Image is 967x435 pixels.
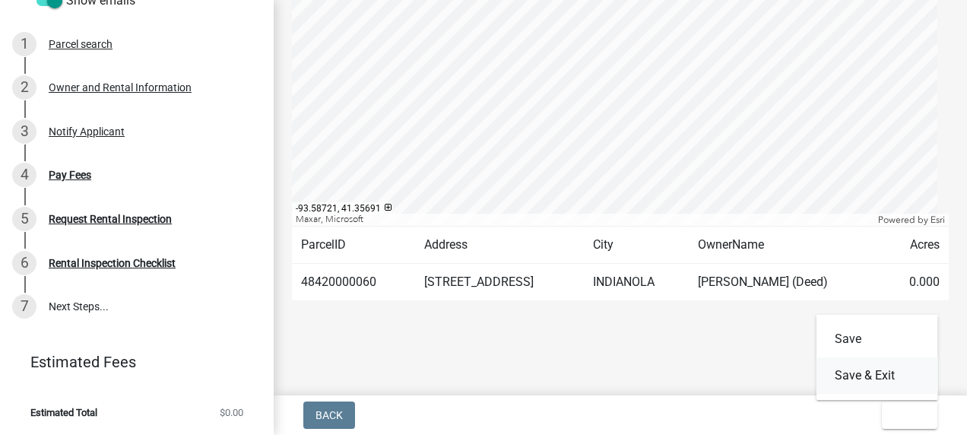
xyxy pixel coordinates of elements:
[885,227,949,264] td: Acres
[292,264,415,301] td: 48420000060
[816,357,938,394] button: Save & Exit
[931,214,945,225] a: Esri
[303,402,355,429] button: Back
[292,227,415,264] td: ParcelID
[689,264,884,301] td: [PERSON_NAME] (Deed)
[882,402,937,429] button: Exit
[874,214,949,226] div: Powered by
[584,227,690,264] td: City
[12,75,36,100] div: 2
[12,32,36,56] div: 1
[49,258,176,268] div: Rental Inspection Checklist
[12,163,36,187] div: 4
[49,214,172,224] div: Request Rental Inspection
[30,408,97,418] span: Estimated Total
[49,126,125,137] div: Notify Applicant
[220,408,243,418] span: $0.00
[12,251,36,275] div: 6
[894,409,916,421] span: Exit
[415,227,584,264] td: Address
[689,227,884,264] td: OwnerName
[12,207,36,231] div: 5
[12,347,249,377] a: Estimated Fees
[885,264,949,301] td: 0.000
[49,82,192,93] div: Owner and Rental Information
[49,39,113,49] div: Parcel search
[12,294,36,319] div: 7
[816,315,938,400] div: Exit
[584,264,690,301] td: INDIANOLA
[816,321,938,357] button: Save
[415,264,584,301] td: [STREET_ADDRESS]
[49,170,91,180] div: Pay Fees
[292,214,874,226] div: Maxar, Microsoft
[12,119,36,144] div: 3
[315,409,343,421] span: Back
